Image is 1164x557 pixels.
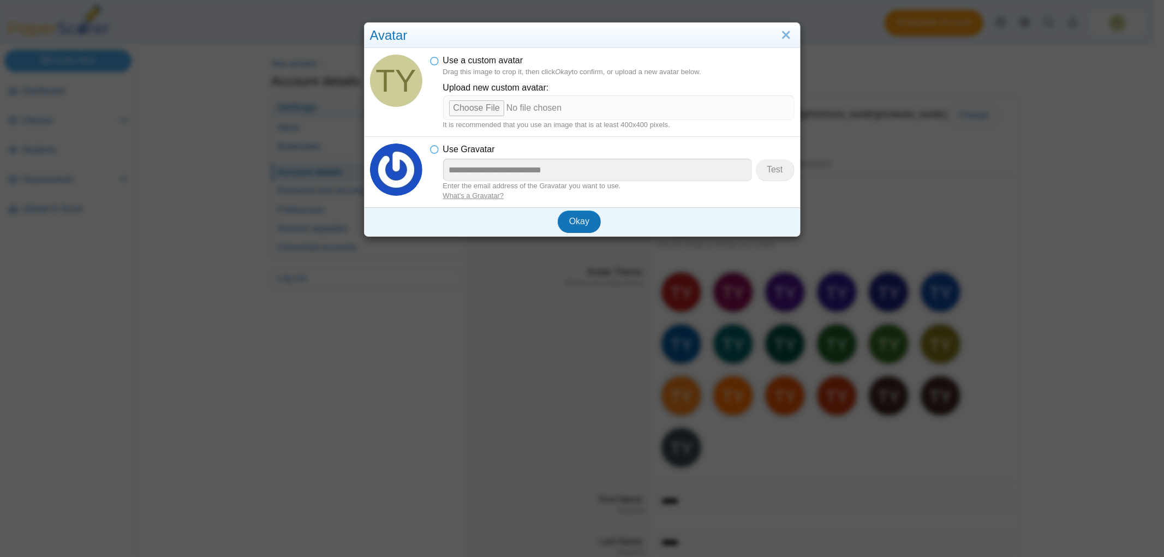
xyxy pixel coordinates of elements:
[443,120,795,130] dfn: It is recommended that you use an image that is at least 400x400 pixels.
[443,145,495,154] span: Use Gravatar
[443,191,504,200] a: What's a Gravatar?
[370,55,422,107] span: Terry Young
[767,165,783,174] span: Test
[443,67,795,77] dfn: Drag this image to crop it, then click to confirm, or upload a new avatar below.
[555,68,571,76] i: Okay
[569,217,589,226] span: Okay
[365,23,800,49] div: Avatar
[443,181,795,201] dfn: Enter the email address of the Gravatar you want to use.
[558,211,601,232] button: Okay
[370,143,422,196] img: 8dec8430551ba443b5d0941a110c4b3f5c4d465fb3987f341b4e0d9ae8999219
[755,159,794,181] button: Test
[443,80,795,95] label: Upload new custom avatar:
[375,65,416,97] span: Terry Young
[443,56,523,65] span: Use a custom avatar
[778,26,795,45] a: Close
